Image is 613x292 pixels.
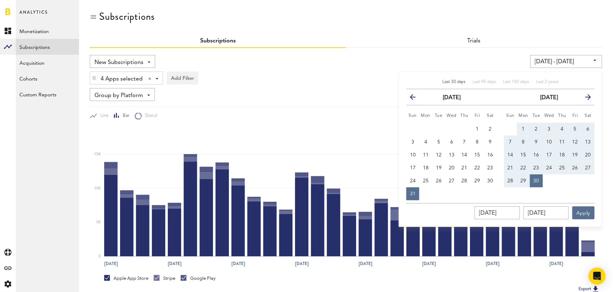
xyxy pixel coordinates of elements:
span: Donut [142,113,157,119]
a: Subscriptions [200,38,236,44]
div: Google Play [181,275,216,282]
button: 1 [471,123,484,136]
button: 21 [458,161,471,174]
button: 15 [471,149,484,161]
button: 5 [569,123,582,136]
span: 12 [572,140,578,145]
a: Subscriptions [16,39,79,55]
button: 1 [517,123,530,136]
button: 2 [530,123,543,136]
button: 14 [504,149,517,161]
button: 7 [458,136,471,149]
span: 9 [489,140,492,145]
span: Last 2 years [536,80,559,84]
text: 5K [96,221,101,224]
span: 23 [534,165,539,170]
button: 29 [471,174,484,187]
small: Thursday [558,114,567,118]
text: 0 [98,255,101,258]
button: 19 [569,149,582,161]
span: 18 [423,165,429,170]
span: 30 [488,178,493,183]
div: Stripe [154,275,175,282]
button: 6 [445,136,458,149]
span: 22 [475,165,480,170]
button: 20 [445,161,458,174]
span: 26 [572,165,578,170]
span: 6 [450,140,453,145]
text: [DATE] [422,261,436,267]
text: [DATE] [295,261,309,267]
div: Delete [90,72,98,84]
button: 21 [504,161,517,174]
span: 5 [437,140,440,145]
small: Thursday [461,114,469,118]
text: [DATE] [549,261,563,267]
button: 22 [471,161,484,174]
button: 9 [484,136,497,149]
strong: [DATE] [540,95,558,101]
span: 1 [476,127,479,132]
small: Sunday [409,114,417,118]
span: 27 [585,165,591,170]
span: 14 [462,152,467,158]
button: 3 [406,136,419,149]
button: 12 [432,149,445,161]
span: 15 [521,152,526,158]
span: 19 [436,165,442,170]
span: 9 [535,140,538,145]
span: 26 [436,178,442,183]
button: 17 [543,149,556,161]
a: Cohorts [16,70,79,86]
button: 12 [569,136,582,149]
small: Monday [519,114,529,118]
span: 16 [534,152,539,158]
span: 3 [411,140,414,145]
button: 2 [484,123,497,136]
span: 10 [410,152,416,158]
text: [DATE] [231,261,245,267]
button: 26 [432,174,445,187]
span: 21 [462,165,467,170]
button: 25 [419,174,432,187]
small: Saturday [585,114,592,118]
text: 15K [94,153,101,156]
button: 10 [543,136,556,149]
small: Tuesday [533,114,540,118]
span: 3 [548,127,551,132]
span: 8 [522,140,525,145]
span: 17 [547,152,552,158]
span: 17 [410,165,416,170]
span: 28 [508,178,513,183]
small: Friday [475,114,480,118]
button: Add Filter [167,72,198,85]
button: 24 [406,174,419,187]
span: 12 [436,152,442,158]
button: 14 [458,149,471,161]
span: 11 [559,140,565,145]
button: 6 [582,123,595,136]
input: __/__/____ [524,206,569,219]
span: 25 [423,178,429,183]
span: 15 [475,152,480,158]
button: 29 [517,174,530,187]
text: [DATE] [359,261,372,267]
small: Tuesday [435,114,443,118]
button: 28 [458,174,471,187]
button: 3 [543,123,556,136]
span: Analytics [19,8,48,23]
span: 8 [476,140,479,145]
span: 5 [574,127,577,132]
button: 4 [556,123,569,136]
span: Line [97,113,109,119]
span: 7 [463,140,466,145]
span: 29 [475,178,480,183]
div: Open Intercom Messenger [589,268,606,285]
button: 15 [517,149,530,161]
a: Custom Reports [16,86,79,102]
button: 27 [582,161,595,174]
button: 18 [419,161,432,174]
button: 16 [484,149,497,161]
span: 31 [410,191,416,196]
span: 2 [489,127,492,132]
